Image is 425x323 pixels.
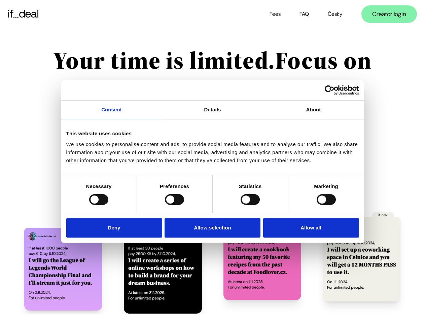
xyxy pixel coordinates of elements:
button: Deny [66,218,162,238]
div: Monetisation platform for creators. [40,118,385,129]
a: Česky [328,10,343,17]
strong: Preferences [160,183,189,189]
a: Fees [270,10,281,17]
strong: Necessary [86,183,112,189]
button: Allow all [263,218,359,238]
a: Details [162,101,263,119]
img: And example of a successful deal [124,223,202,314]
a: About [263,101,364,119]
img: if...deal [8,10,38,19]
img: And example of a successful deal [223,212,302,300]
div: We use cookies to personalise content and ads, to provide social media features and to analyse ou... [66,140,359,165]
h1: Your time is limited. Focus on what people pay for. [40,44,385,107]
img: And example of a successful deal [323,212,401,301]
strong: Statistics [239,183,262,189]
div: This website uses cookies [66,130,359,138]
a: Consent [61,101,162,119]
a: Creator login [361,5,417,23]
button: Allow selection [165,218,260,238]
a: Usercentrics Cookiebot - opens in a new window [300,85,359,95]
img: And example of a successful deal [24,223,102,311]
a: FAQ [299,10,309,17]
strong: Marketing [314,183,338,189]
